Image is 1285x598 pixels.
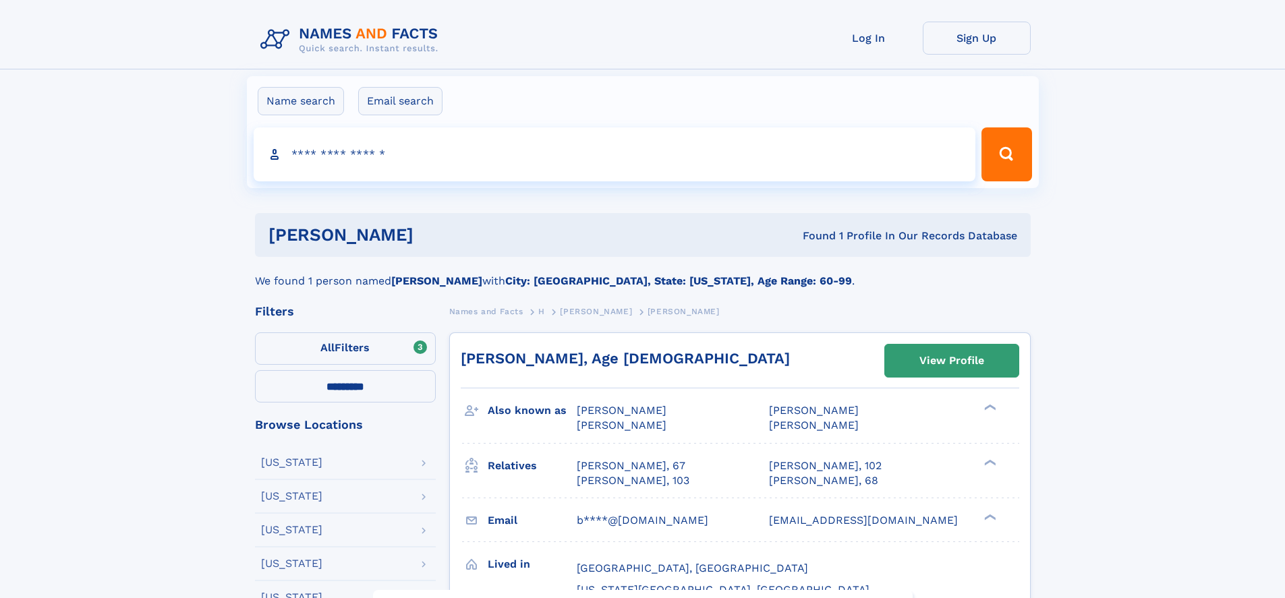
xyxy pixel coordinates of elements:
[577,562,808,574] span: [GEOGRAPHIC_DATA], [GEOGRAPHIC_DATA]
[261,491,322,502] div: [US_STATE]
[461,350,790,367] a: [PERSON_NAME], Age [DEMOGRAPHIC_DATA]
[488,454,577,477] h3: Relatives
[769,473,878,488] a: [PERSON_NAME], 68
[560,303,632,320] a: [PERSON_NAME]
[577,404,666,417] span: [PERSON_NAME]
[560,307,632,316] span: [PERSON_NAME]
[268,227,608,243] h1: [PERSON_NAME]
[577,473,689,488] a: [PERSON_NAME], 103
[261,525,322,535] div: [US_STATE]
[608,229,1017,243] div: Found 1 Profile In Our Records Database
[769,458,882,473] a: [PERSON_NAME], 102
[255,332,436,365] label: Filters
[769,404,859,417] span: [PERSON_NAME]
[488,553,577,576] h3: Lived in
[981,458,997,467] div: ❯
[254,127,976,181] input: search input
[488,399,577,422] h3: Also known as
[769,419,859,431] span: [PERSON_NAME]
[261,457,322,468] div: [US_STATE]
[255,257,1031,289] div: We found 1 person named with .
[488,509,577,532] h3: Email
[648,307,720,316] span: [PERSON_NAME]
[981,127,1031,181] button: Search Button
[255,419,436,431] div: Browse Locations
[261,558,322,569] div: [US_STATE]
[769,514,958,527] span: [EMAIL_ADDRESS][DOMAIN_NAME]
[981,512,997,521] div: ❯
[923,22,1031,55] a: Sign Up
[577,419,666,431] span: [PERSON_NAME]
[919,345,984,376] div: View Profile
[981,403,997,412] div: ❯
[449,303,523,320] a: Names and Facts
[577,458,685,473] a: [PERSON_NAME], 67
[538,307,545,316] span: H
[258,87,344,115] label: Name search
[885,345,1019,377] a: View Profile
[255,22,449,58] img: Logo Names and Facts
[255,305,436,318] div: Filters
[358,87,442,115] label: Email search
[320,341,335,354] span: All
[505,274,852,287] b: City: [GEOGRAPHIC_DATA], State: [US_STATE], Age Range: 60-99
[577,583,869,596] span: [US_STATE][GEOGRAPHIC_DATA], [GEOGRAPHIC_DATA]
[815,22,923,55] a: Log In
[538,303,545,320] a: H
[391,274,482,287] b: [PERSON_NAME]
